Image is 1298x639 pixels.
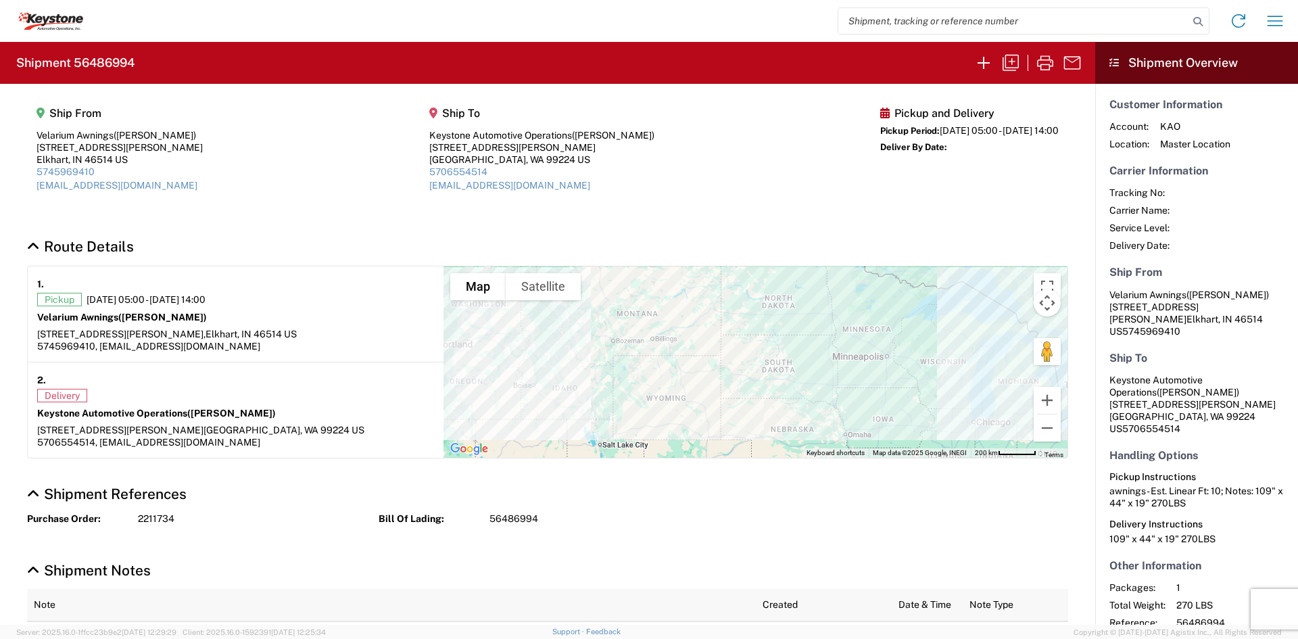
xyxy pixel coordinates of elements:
[1109,204,1170,216] span: Carrier Name:
[37,107,203,120] h5: Ship From
[1109,519,1284,530] h6: Delivery Instructions
[1109,302,1199,325] span: [STREET_ADDRESS][PERSON_NAME]
[429,153,654,166] div: [GEOGRAPHIC_DATA], WA 99224 US
[489,513,538,525] span: 56486994
[1109,485,1284,509] div: awnings - Est. Linear Ft: 10; Notes: 109" x 44" x 19" 270LBS
[429,141,654,153] div: [STREET_ADDRESS][PERSON_NAME]
[1122,423,1180,434] span: 5706554514
[1176,617,1292,629] span: 56486994
[1109,375,1276,410] span: Keystone Automotive Operations [STREET_ADDRESS][PERSON_NAME]
[429,166,487,177] a: 5706554514
[450,273,506,300] button: Show street map
[1109,266,1284,279] h5: Ship From
[756,589,892,621] th: Created
[1109,374,1284,435] address: [GEOGRAPHIC_DATA], WA 99224 US
[963,589,1068,621] th: Note Type
[506,273,581,300] button: Show satellite imagery
[183,628,326,636] span: Client: 2025.16.0-1592391
[880,107,1059,120] h5: Pickup and Delivery
[16,55,135,71] h2: Shipment 56486994
[37,276,44,293] strong: 1.
[37,408,276,419] strong: Keystone Automotive Operations
[1109,449,1284,462] h5: Handling Options
[271,628,326,636] span: [DATE] 12:25:34
[37,312,207,323] strong: Velarium Awnings
[880,142,947,152] span: Deliver By Date:
[1109,164,1284,177] h5: Carrier Information
[1109,239,1170,252] span: Delivery Date:
[1109,289,1284,337] address: Elkhart, IN 46514 US
[1109,120,1149,133] span: Account:
[1160,138,1230,150] span: Master Location
[1109,617,1165,629] span: Reference:
[206,329,297,339] span: Elkhart, IN 46514 US
[37,436,434,448] div: 5706554514, [EMAIL_ADDRESS][DOMAIN_NAME]
[37,166,95,177] a: 5745969410
[37,372,46,389] strong: 2.
[138,513,174,525] span: 2211734
[1109,98,1284,111] h5: Customer Information
[87,293,206,306] span: [DATE] 05:00 - [DATE] 14:00
[873,449,967,456] span: Map data ©2025 Google, INEGI
[838,8,1188,34] input: Shipment, tracking or reference number
[27,513,128,525] strong: Purchase Order:
[37,425,203,435] span: [STREET_ADDRESS][PERSON_NAME]
[586,628,621,636] a: Feedback
[1044,451,1063,458] a: Terms
[1122,326,1180,337] span: 5745969410
[892,589,963,621] th: Date & Time
[807,448,865,458] button: Keyboard shortcuts
[37,129,203,141] div: Velarium Awnings
[118,312,207,323] span: ([PERSON_NAME])
[429,129,654,141] div: Keystone Automotive Operations
[1176,599,1292,611] span: 270 LBS
[27,238,134,255] a: Hide Details
[1109,222,1170,234] span: Service Level:
[37,329,206,339] span: [STREET_ADDRESS][PERSON_NAME],
[27,562,151,579] a: Hide Details
[1157,387,1239,398] span: ([PERSON_NAME])
[940,125,1059,136] span: [DATE] 05:00 - [DATE] 14:00
[27,589,756,621] th: Note
[1095,42,1298,84] header: Shipment Overview
[1109,599,1165,611] span: Total Weight:
[1034,387,1061,414] button: Zoom in
[1034,415,1061,442] button: Zoom out
[1109,582,1165,594] span: Packages:
[429,180,590,191] a: [EMAIL_ADDRESS][DOMAIN_NAME]
[122,628,176,636] span: [DATE] 12:29:29
[37,153,203,166] div: Elkhart, IN 46514 US
[1109,138,1149,150] span: Location:
[1034,289,1061,316] button: Map camera controls
[447,440,491,458] img: Google
[1109,352,1284,364] h5: Ship To
[1109,289,1186,300] span: Velarium Awnings
[37,389,87,402] span: Delivery
[16,628,176,636] span: Server: 2025.16.0-1ffcc23b9e2
[880,126,940,136] span: Pickup Period:
[1109,533,1284,545] div: 109" x 44" x 19" 270LBS
[1160,120,1230,133] span: KAO
[447,440,491,458] a: Open this area in Google Maps (opens a new window)
[971,448,1040,458] button: Map Scale: 200 km per 53 pixels
[37,293,82,306] span: Pickup
[37,180,197,191] a: [EMAIL_ADDRESS][DOMAIN_NAME]
[203,425,364,435] span: [GEOGRAPHIC_DATA], WA 99224 US
[37,340,434,352] div: 5745969410, [EMAIL_ADDRESS][DOMAIN_NAME]
[1109,559,1284,572] h5: Other Information
[975,449,998,456] span: 200 km
[552,628,586,636] a: Support
[1109,471,1284,483] h6: Pickup Instructions
[187,408,276,419] span: ([PERSON_NAME])
[429,107,654,120] h5: Ship To
[1186,289,1269,300] span: ([PERSON_NAME])
[1176,582,1292,594] span: 1
[379,513,480,525] strong: Bill Of Lading:
[572,130,654,141] span: ([PERSON_NAME])
[114,130,196,141] span: ([PERSON_NAME])
[1074,626,1282,638] span: Copyright © [DATE]-[DATE] Agistix Inc., All Rights Reserved
[1034,338,1061,365] button: Drag Pegman onto the map to open Street View
[37,141,203,153] div: [STREET_ADDRESS][PERSON_NAME]
[27,486,187,502] a: Hide Details
[1034,273,1061,300] button: Toggle fullscreen view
